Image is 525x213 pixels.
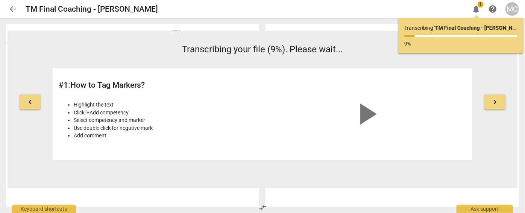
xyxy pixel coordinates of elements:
li: Add comment [74,132,258,140]
li: Highlight the text [74,101,258,109]
span: Transcribing your file (9%). Please wait... [182,44,343,55]
li: Select competency and marker [74,116,258,124]
span: notifications [472,5,481,14]
li: Click '+Add competency' [74,109,258,117]
span: help [488,5,497,14]
span: Tags & Speakers [82,30,123,36]
div: Keyboard shortcuts [12,205,76,213]
p: 9% [404,40,517,48]
p: Transcribing ... [404,24,517,32]
span: New [172,30,180,34]
h2: # 1 : How to Tag Markers? [59,81,258,90]
li: Use double click for negative mark [74,124,258,132]
span: compare_arrows [258,203,267,212]
span: Transcript [27,30,57,36]
button: Notifications [469,2,483,16]
span: 1 [478,2,484,8]
span: keyboard_arrow_left [26,97,35,106]
div: Ask support [457,205,513,213]
span: Markers [351,30,373,36]
span: play_arrow [348,96,384,132]
h2: TM Final Coaching - [PERSON_NAME] [26,5,158,14]
button: MC [505,2,519,16]
span: keyboard_arrow_right [490,97,499,106]
span: Outcomes [289,30,315,36]
a: Help [486,2,499,16]
span: arrow_back [8,5,17,14]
